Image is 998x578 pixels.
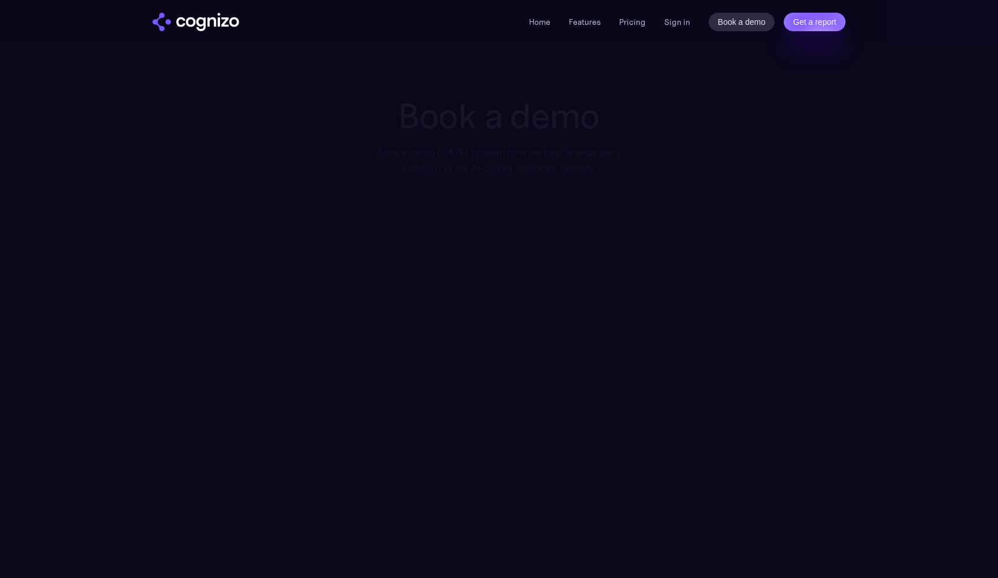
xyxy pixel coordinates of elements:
a: home [152,13,239,31]
a: Features [569,17,601,27]
a: Home [529,17,550,27]
h1: Book a demo [362,97,637,136]
a: Get a report [784,13,846,31]
a: Book a demo [709,13,775,31]
div: Book a demo [DATE] to learn how we help brands get a kickstart in the AI-driven customer journey. [362,145,637,176]
a: Sign in [664,15,690,29]
a: Pricing [619,17,646,27]
img: cognizo logo [152,13,239,31]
